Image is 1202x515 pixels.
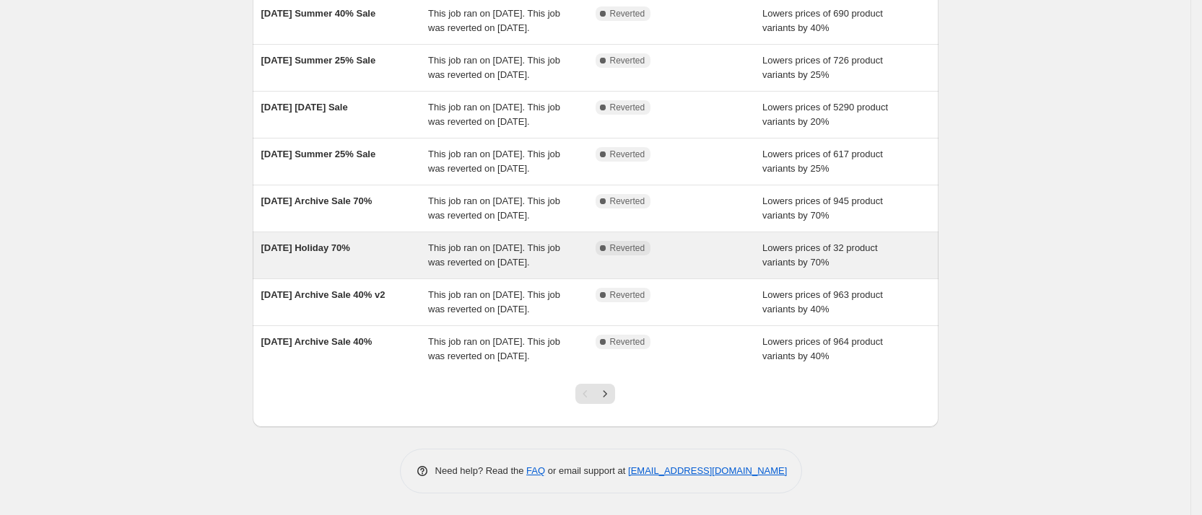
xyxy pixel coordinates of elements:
span: [DATE] Summer 40% Sale [261,8,376,19]
span: [DATE] [DATE] Sale [261,102,348,113]
span: This job ran on [DATE]. This job was reverted on [DATE]. [428,102,560,127]
span: Lowers prices of 690 product variants by 40% [762,8,883,33]
span: This job ran on [DATE]. This job was reverted on [DATE]. [428,149,560,174]
span: Reverted [610,336,645,348]
span: This job ran on [DATE]. This job was reverted on [DATE]. [428,242,560,268]
span: Reverted [610,8,645,19]
span: Reverted [610,195,645,207]
span: Reverted [610,55,645,66]
a: [EMAIL_ADDRESS][DOMAIN_NAME] [628,465,787,476]
span: Reverted [610,242,645,254]
span: Lowers prices of 964 product variants by 40% [762,336,883,361]
span: [DATE] Archive Sale 70% [261,195,373,206]
span: This job ran on [DATE]. This job was reverted on [DATE]. [428,336,560,361]
span: This job ran on [DATE]. This job was reverted on [DATE]. [428,289,560,314]
span: Lowers prices of 617 product variants by 25% [762,149,883,174]
span: This job ran on [DATE]. This job was reverted on [DATE]. [428,55,560,80]
span: This job ran on [DATE]. This job was reverted on [DATE]. [428,195,560,221]
span: [DATE] Summer 25% Sale [261,55,376,66]
nav: Pagination [575,384,615,404]
span: [DATE] Holiday 70% [261,242,350,253]
a: FAQ [526,465,545,476]
span: This job ran on [DATE]. This job was reverted on [DATE]. [428,8,560,33]
span: [DATE] Archive Sale 40% v2 [261,289,386,300]
span: or email support at [545,465,628,476]
span: Reverted [610,149,645,160]
span: Lowers prices of 945 product variants by 70% [762,195,883,221]
span: Lowers prices of 963 product variants by 40% [762,289,883,314]
span: Reverted [610,289,645,301]
span: Lowers prices of 32 product variants by 70% [762,242,878,268]
span: [DATE] Archive Sale 40% [261,336,373,347]
span: Lowers prices of 5290 product variants by 20% [762,102,888,127]
span: [DATE] Summer 25% Sale [261,149,376,159]
span: Need help? Read the [435,465,527,476]
button: Next [595,384,615,404]
span: Lowers prices of 726 product variants by 25% [762,55,883,80]
span: Reverted [610,102,645,113]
